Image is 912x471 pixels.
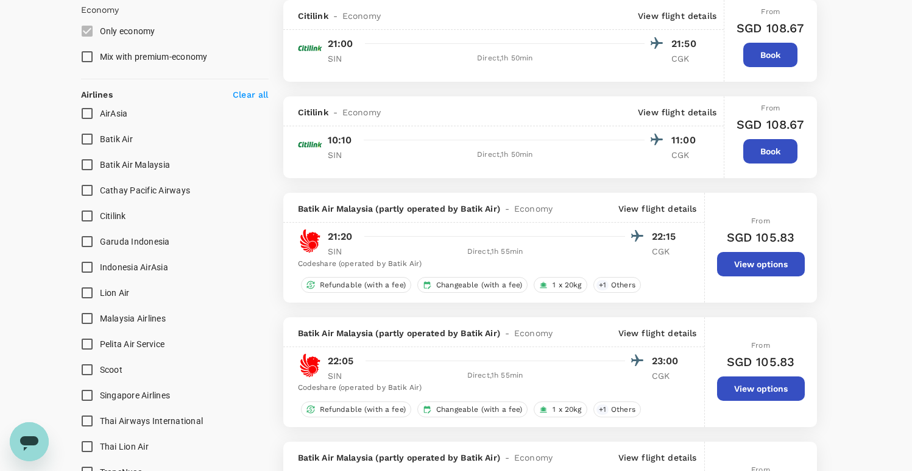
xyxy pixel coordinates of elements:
[727,352,795,372] h6: SGD 105.83
[761,104,780,112] span: From
[593,277,641,293] div: +1Others
[100,365,122,375] span: Scoot
[671,37,702,51] p: 21:50
[671,149,702,161] p: CGK
[301,401,411,417] div: Refundable (with a fee)
[298,10,328,22] span: Citilink
[652,245,682,257] p: CGK
[514,451,553,464] span: Economy
[100,185,191,195] span: Cathay Pacific Airways
[717,252,805,276] button: View options
[328,37,353,51] p: 21:00
[761,7,780,16] span: From
[298,382,682,394] div: Codeshare (operated by Batik Air)
[638,10,716,22] p: View flight details
[652,354,682,369] p: 23:00
[500,203,514,215] span: -
[298,132,322,157] img: QG
[431,280,527,290] span: Changeable (with a fee)
[514,327,553,339] span: Economy
[366,246,625,258] div: Direct , 1h 55min
[751,217,770,225] span: From
[328,229,353,244] p: 21:20
[100,134,133,144] span: Batik Air
[298,451,500,464] span: Batik Air Malaysia (partly operated by Batik Air)
[328,106,342,118] span: -
[548,280,586,290] span: 1 x 20kg
[100,26,155,36] span: Only economy
[81,90,113,99] strong: Airlines
[81,4,269,16] p: Economy
[298,36,322,60] img: QG
[366,52,645,65] div: Direct , 1h 50min
[638,106,716,118] p: View flight details
[671,133,702,148] p: 11:00
[500,327,514,339] span: -
[328,10,342,22] span: -
[606,404,640,415] span: Others
[10,422,49,461] iframe: Button to launch messaging window
[298,258,682,270] div: Codeshare (operated by Batik Air)
[100,288,130,298] span: Lion Air
[593,401,641,417] div: +1Others
[652,370,682,382] p: CGK
[431,404,527,415] span: Changeable (with a fee)
[301,277,411,293] div: Refundable (with a fee)
[328,245,358,257] p: SIN
[618,203,697,215] p: View flight details
[342,106,381,118] span: Economy
[328,149,358,161] p: SIN
[751,341,770,350] span: From
[100,237,170,246] span: Garuda Indonesia
[298,327,500,339] span: Batik Air Malaysia (partly operated by Batik Air)
[233,88,268,101] p: Clear all
[596,280,609,290] span: + 1
[737,18,805,38] h6: SGD 108.67
[100,211,126,221] span: Citilink
[500,451,514,464] span: -
[717,376,805,401] button: View options
[328,133,352,148] p: 10:10
[618,327,697,339] p: View flight details
[514,203,553,215] span: Economy
[100,160,171,170] span: Batik Air Malaysia
[366,149,645,161] div: Direct , 1h 50min
[328,52,358,65] p: SIN
[315,280,411,290] span: Refundable (with a fee)
[100,442,149,451] span: Thai Lion Air
[743,139,797,164] button: Book
[671,52,702,65] p: CGK
[342,10,381,22] span: Economy
[100,416,203,426] span: Thai Airways International
[417,277,528,293] div: Changeable (with a fee)
[652,229,682,244] p: 22:15
[534,401,587,417] div: 1 x 20kg
[100,339,165,349] span: Pelita Air Service
[100,262,168,272] span: Indonesia AirAsia
[534,277,587,293] div: 1 x 20kg
[417,401,528,417] div: Changeable (with a fee)
[618,451,697,464] p: View flight details
[100,390,171,400] span: Singapore Airlines
[100,52,208,62] span: Mix with premium-economy
[727,228,795,247] h6: SGD 105.83
[548,404,586,415] span: 1 x 20kg
[298,203,500,215] span: Batik Air Malaysia (partly operated by Batik Air)
[100,314,166,323] span: Malaysia Airlines
[298,229,322,253] img: OD
[315,404,411,415] span: Refundable (with a fee)
[298,106,328,118] span: Citilink
[328,370,358,382] p: SIN
[737,115,805,134] h6: SGD 108.67
[606,280,640,290] span: Others
[366,370,625,382] div: Direct , 1h 55min
[100,109,128,118] span: AirAsia
[743,43,797,67] button: Book
[298,353,322,378] img: OD
[328,354,354,369] p: 22:05
[596,404,609,415] span: + 1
